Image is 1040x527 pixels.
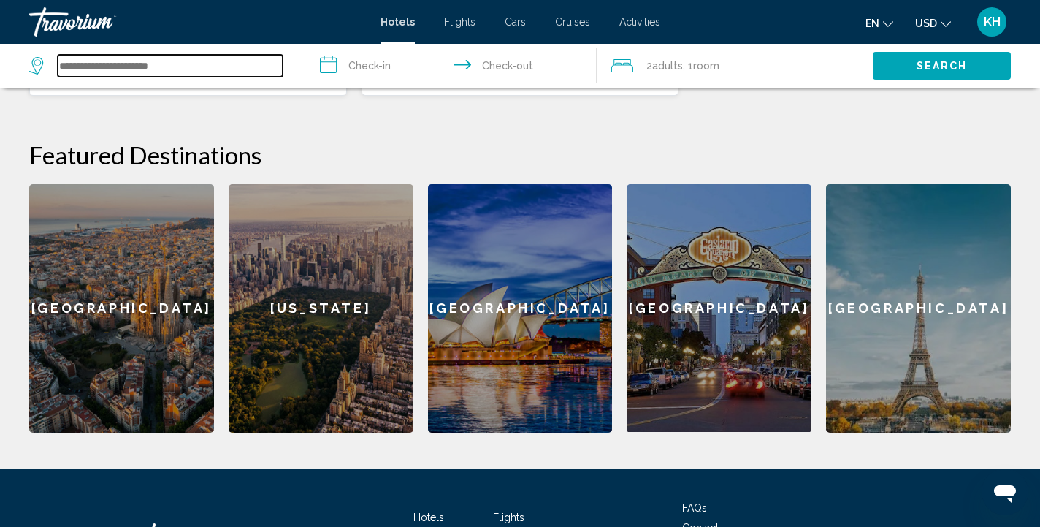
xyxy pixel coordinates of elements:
button: Search [873,52,1011,79]
a: [GEOGRAPHIC_DATA] [826,184,1011,433]
span: , 1 [683,56,719,76]
a: [GEOGRAPHIC_DATA] [627,184,811,433]
span: Adults [652,60,683,72]
a: [US_STATE] [229,184,413,433]
span: 2 [646,56,683,76]
a: Flights [444,16,475,28]
a: Cruises [555,16,590,28]
span: KH [984,15,1001,29]
a: Travorium [29,7,366,37]
button: Check in and out dates [305,44,596,88]
a: Flights [493,512,524,523]
a: Hotels [381,16,415,28]
span: Room [693,60,719,72]
button: Change language [865,12,893,34]
span: USD [915,18,937,29]
a: [GEOGRAPHIC_DATA] [29,184,214,433]
a: [GEOGRAPHIC_DATA] [428,184,613,433]
button: User Menu [973,7,1011,37]
button: Change currency [915,12,951,34]
a: Cars [505,16,526,28]
span: en [865,18,879,29]
a: FAQs [682,502,707,514]
iframe: Button to launch messaging window [982,469,1028,515]
button: Travelers: 2 adults, 0 children [597,44,873,88]
span: Search [917,61,968,72]
a: Hotels [413,512,444,523]
h2: Featured Destinations [29,140,1011,170]
a: Activities [619,16,660,28]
